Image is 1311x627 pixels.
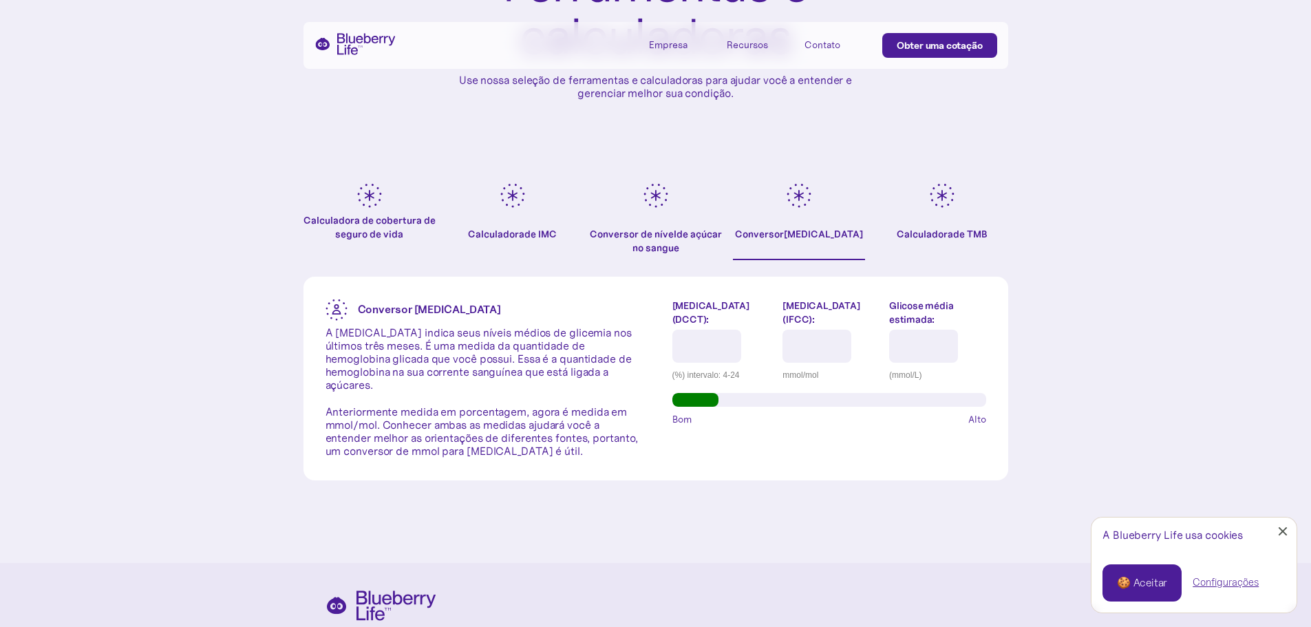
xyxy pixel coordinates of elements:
a: Calculadorade TMB [876,183,1008,260]
font: Conversor de nível [590,228,676,240]
font: [MEDICAL_DATA] [784,228,863,240]
a: lar [315,33,396,55]
font: Obter uma cotação [897,39,983,51]
font: Conversor [MEDICAL_DATA] [358,302,502,316]
font: Contato [804,39,840,51]
font: Calculadora [468,228,524,240]
font: Anteriormente medida em porcentagem, agora é medida em mmol/mol. Conhecer ambas as medidas ajudar... [326,405,639,458]
font: Use nossa seleção de ferramentas e calculadoras para ajudar você a entender e gerenciar melhor su... [459,73,852,100]
a: Calculadorade IMC [447,183,579,260]
font: de TMB [953,228,988,240]
a: Configurações [1193,575,1259,590]
font: 🍪 Aceitar [1117,576,1167,589]
font: [MEDICAL_DATA] (IFCC): [782,299,860,326]
font: Conversor [735,228,784,240]
a: Calculadora de cobertura de seguro de vida [303,183,436,260]
a: Obter uma cotação [882,33,997,58]
a: Conversor de nívelde açúcar no sangue [590,183,722,260]
font: A [MEDICAL_DATA] indica seus níveis médios de glicemia nos últimos três meses. É uma medida da qu... [326,326,632,392]
font: Empresa [649,39,688,51]
font: de açúcar no sangue [632,228,722,254]
font: Bom [672,413,692,425]
font: Calculadora [897,228,953,240]
font: (%) intervalo: 4-24 [672,370,740,380]
font: (mmol/L) [889,370,921,380]
font: [MEDICAL_DATA] (DCCT): [672,299,749,326]
a: Contato [804,33,866,56]
font: Configurações [1193,576,1259,588]
font: mmol/mol [782,370,818,380]
a: 🍪 Aceitar [1102,564,1182,602]
font: Alto [968,413,986,425]
font: Glicose média estimada: [889,299,953,326]
font: de IMC [524,228,557,240]
a: Conversor[MEDICAL_DATA] [733,183,865,260]
div: Recursos [727,33,789,56]
font: A Blueberry Life usa cookies [1102,528,1243,542]
font: Recursos [727,39,768,51]
div: Empresa [649,33,711,56]
font: Calculadora de cobertura de seguro de vida [303,214,436,240]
